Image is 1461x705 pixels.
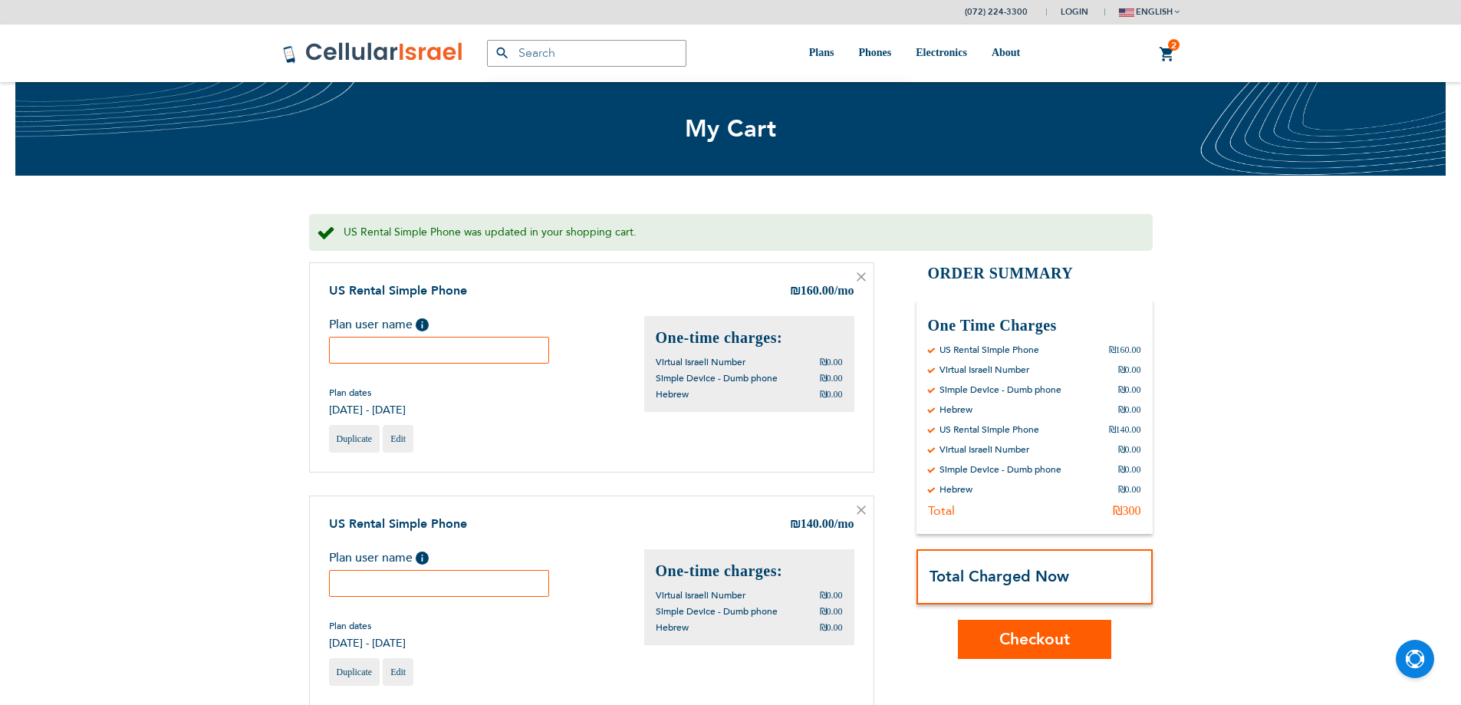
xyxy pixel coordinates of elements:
[282,41,464,64] img: Cellular Israel Logo
[1109,423,1141,436] div: ₪140.00
[965,6,1028,18] a: (072) 224-3300
[858,25,891,82] a: Phones
[390,667,406,677] span: Edit
[656,328,843,348] h2: One-time charges:
[416,318,429,331] span: Help
[1159,45,1176,64] a: 2
[992,25,1020,82] a: About
[939,404,972,416] div: Hebrew
[390,433,406,444] span: Edit
[999,628,1070,651] span: Checkout
[329,549,413,566] span: Plan user name
[790,516,801,534] span: ₪
[1119,8,1134,17] img: english
[820,389,843,400] span: ₪0.00
[820,373,843,384] span: ₪0.00
[916,25,967,82] a: Electronics
[790,283,801,301] span: ₪
[383,658,413,686] a: Edit
[809,47,834,58] span: Plans
[939,344,1039,356] div: US Rental Simple Phone
[329,387,406,399] span: Plan dates
[790,516,854,534] div: 140.00
[939,384,1061,396] div: Simple Device - Dumb phone
[383,425,413,453] a: Edit
[329,636,406,651] span: [DATE] - [DATE]
[820,590,843,601] span: ₪0.00
[820,357,843,367] span: ₪0.00
[329,403,406,417] span: [DATE] - [DATE]
[916,262,1153,285] h2: Order Summary
[656,605,778,618] span: Simple Device - Dumb phone
[939,483,972,496] div: Hebrew
[487,40,686,67] input: Search
[1118,404,1141,416] div: ₪0.00
[992,47,1020,58] span: About
[820,622,843,633] span: ₪0.00
[329,425,380,453] a: Duplicate
[858,47,891,58] span: Phones
[656,561,843,581] h2: One-time charges:
[337,433,373,444] span: Duplicate
[656,621,689,634] span: Hebrew
[958,620,1111,659] button: Checkout
[809,25,834,82] a: Plans
[329,658,380,686] a: Duplicate
[939,443,1029,456] div: Virtual Israeli Number
[790,282,854,301] div: 160.00
[939,423,1039,436] div: US Rental Simple Phone
[928,315,1141,336] h3: One Time Charges
[656,372,778,384] span: Simple Device - Dumb phone
[337,667,373,677] span: Duplicate
[1061,6,1088,18] span: Login
[685,113,777,145] span: My Cart
[1171,39,1176,51] span: 2
[329,316,413,333] span: Plan user name
[1119,1,1180,23] button: english
[329,282,467,299] a: US Rental Simple Phone
[416,552,429,565] span: Help
[1118,483,1141,496] div: ₪0.00
[1118,463,1141,476] div: ₪0.00
[834,517,854,530] span: /mo
[928,503,955,519] div: Total
[834,284,854,297] span: /mo
[656,388,689,400] span: Hebrew
[1118,443,1141,456] div: ₪0.00
[329,620,406,632] span: Plan dates
[930,566,1069,587] strong: Total Charged Now
[1118,364,1141,376] div: ₪0.00
[1113,503,1141,519] div: ₪300
[939,463,1061,476] div: Simple Device - Dumb phone
[820,606,843,617] span: ₪0.00
[939,364,1029,376] div: Virtual Israeli Number
[656,589,745,601] span: Virtual Israeli Number
[656,356,745,368] span: Virtual Israeli Number
[1109,344,1141,356] div: ₪160.00
[329,516,467,532] a: US Rental Simple Phone
[309,214,1153,252] div: US Rental Simple Phone was updated in your shopping cart.
[916,47,967,58] span: Electronics
[1118,384,1141,396] div: ₪0.00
